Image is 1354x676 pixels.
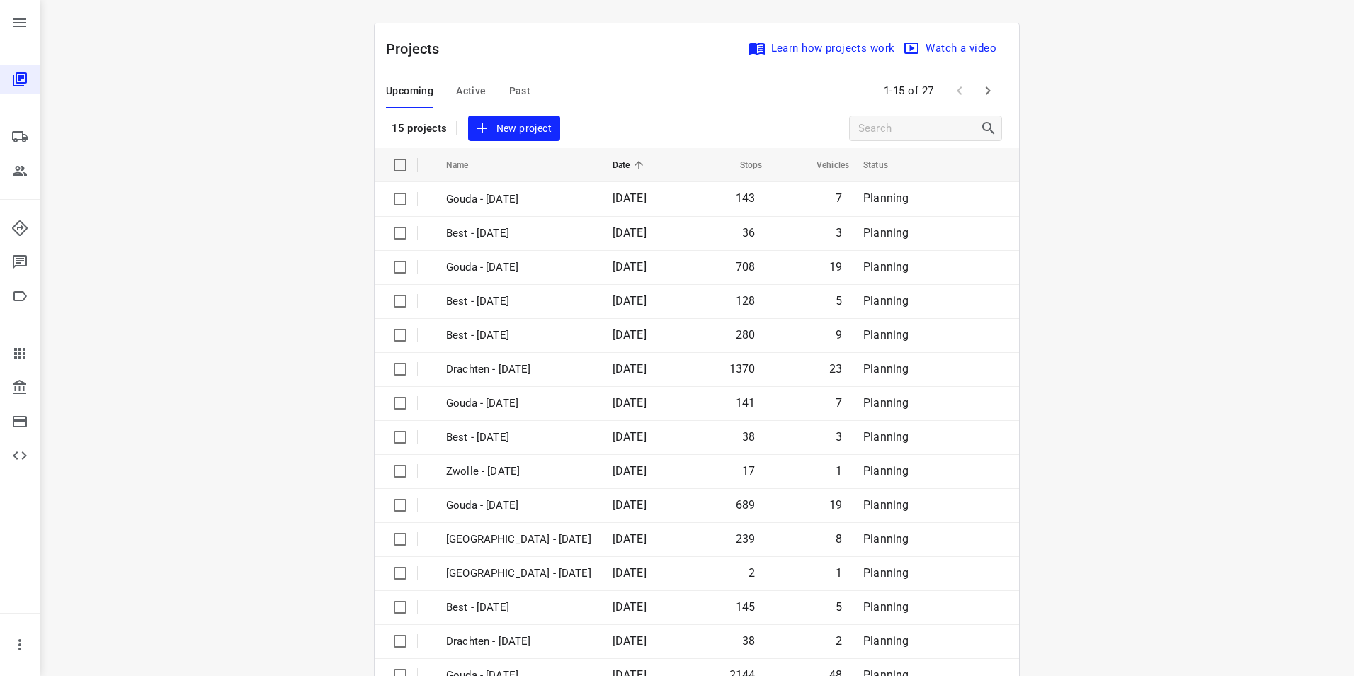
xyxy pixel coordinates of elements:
button: New project [468,116,560,142]
span: Next Page [974,77,1002,105]
div: Search [980,120,1001,137]
span: 38 [742,430,755,444]
p: Gouda - Friday [446,395,591,412]
span: 19 [829,498,842,512]
span: 141 [736,396,756,410]
span: 1 [836,464,842,478]
span: 19 [829,260,842,274]
span: 1 [836,566,842,580]
p: Gouda - Thursday [446,259,591,276]
span: Planning [863,294,909,308]
p: Drachten - Monday [446,361,591,378]
p: 15 projects [392,122,448,135]
span: [DATE] [613,464,647,478]
span: 3 [836,226,842,240]
span: Upcoming [386,82,433,100]
span: 239 [736,532,756,546]
span: [DATE] [613,532,647,546]
span: 708 [736,260,756,274]
span: Vehicles [798,157,849,174]
p: Best - Thursday [446,293,591,310]
span: Active [456,82,486,100]
span: [DATE] [613,362,647,376]
p: Antwerpen - Thursday [446,565,591,582]
span: 3 [836,430,842,444]
span: 36 [742,226,755,240]
span: [DATE] [613,328,647,342]
span: 689 [736,498,756,512]
input: Search projects [858,118,980,140]
span: Planning [863,430,909,444]
span: [DATE] [613,191,647,205]
span: [DATE] [613,396,647,410]
span: [DATE] [613,294,647,308]
span: Planning [863,328,909,342]
span: New project [477,120,552,137]
p: Gouda - Friday [446,191,591,208]
span: Date [613,157,649,174]
span: [DATE] [613,226,647,240]
p: Best - Tuesday [446,327,591,344]
span: 5 [836,600,842,614]
span: 280 [736,328,756,342]
span: 1-15 of 27 [878,76,940,106]
p: Best - Thursday [446,599,591,616]
p: Drachten - Thursday [446,633,591,650]
span: Planning [863,362,909,376]
span: Past [509,82,531,100]
span: [DATE] [613,634,647,648]
span: 8 [836,532,842,546]
p: Best - [DATE] [446,429,591,446]
span: 128 [736,294,756,308]
span: Planning [863,396,909,410]
span: 23 [829,362,842,376]
span: [DATE] [613,430,647,444]
span: 2 [749,566,755,580]
p: Best - Friday [446,225,591,242]
span: [DATE] [613,260,647,274]
span: Planning [863,191,909,205]
span: 7 [836,396,842,410]
span: Previous Page [945,77,974,105]
span: 38 [742,634,755,648]
span: Name [446,157,487,174]
p: Gouda - Thursday [446,497,591,514]
span: [DATE] [613,566,647,580]
span: 9 [836,328,842,342]
span: Planning [863,464,909,478]
span: Planning [863,260,909,274]
p: Zwolle - Thursday [446,531,591,548]
span: Planning [863,498,909,512]
span: Planning [863,566,909,580]
span: Stops [722,157,763,174]
p: Zwolle - Friday [446,463,591,480]
span: 1370 [729,362,756,376]
span: 7 [836,191,842,205]
span: 143 [736,191,756,205]
span: Planning [863,532,909,546]
span: Planning [863,634,909,648]
span: 2 [836,634,842,648]
span: Planning [863,226,909,240]
span: [DATE] [613,600,647,614]
span: 17 [742,464,755,478]
span: Planning [863,600,909,614]
span: 5 [836,294,842,308]
span: Status [863,157,906,174]
p: Projects [386,38,451,60]
span: [DATE] [613,498,647,512]
span: 145 [736,600,756,614]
